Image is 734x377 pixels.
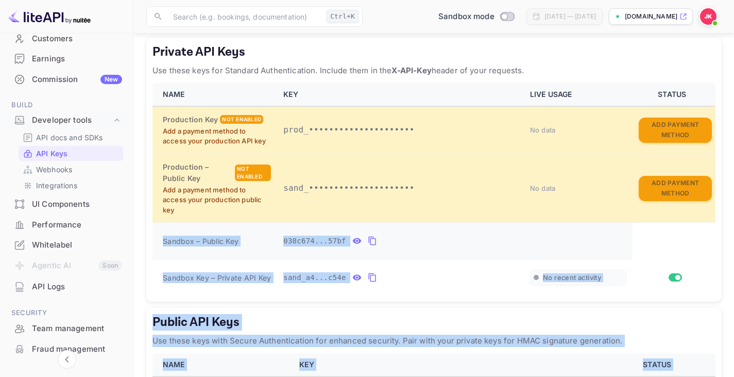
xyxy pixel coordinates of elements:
h5: Private API Keys [152,44,715,60]
th: KEY [277,83,524,106]
div: Commission [32,74,122,86]
div: Not enabled [235,165,271,181]
div: Whitelabel [32,239,122,251]
strong: X-API-Key [391,65,431,75]
a: CommissionNew [6,70,127,89]
a: UI Components [6,194,127,214]
p: [DOMAIN_NAME] [625,12,677,21]
th: LIVE USAGE [524,83,633,106]
img: LiteAPI logo [8,8,91,25]
span: No data [530,126,556,134]
div: Developer tools [32,114,112,126]
a: Whitelabel [6,235,127,254]
h6: Production Key [163,114,218,125]
span: sand_a4...c54e [283,272,346,283]
p: Webhooks [36,164,72,175]
span: No recent activity [543,273,601,282]
p: prod_••••••••••••••••••••• [283,124,518,136]
button: Collapse navigation [58,350,76,369]
a: API docs and SDKs [23,132,119,143]
a: API Logs [6,277,127,296]
table: private api keys table [152,83,715,296]
div: API docs and SDKs [19,130,123,145]
div: Fraud management [32,343,122,355]
span: Security [6,307,127,319]
div: API Logs [32,281,122,293]
div: Switch to Production mode [434,11,518,23]
div: Integrations [19,178,123,193]
a: Add Payment Method [639,183,712,192]
img: Julien Kaluza [700,8,716,25]
a: Add Payment Method [639,125,712,134]
button: Add Payment Method [639,118,712,143]
p: Use these keys with Secure Authentication for enhanced security. Pair with your private keys for ... [152,335,715,347]
span: Sandbox – Public Key [163,236,238,247]
div: UI Components [32,199,122,210]
input: Search (e.g. bookings, documentation) [167,6,322,27]
p: API docs and SDKs [36,132,103,143]
h6: Production – Public Key [163,161,233,184]
th: STATUS [603,353,715,376]
div: Not enabled [220,115,263,124]
p: Add a payment method to access your production public key [163,185,271,216]
p: Integrations [36,180,77,191]
div: New [100,75,122,84]
div: Customers [32,33,122,45]
p: sand_••••••••••••••••••••• [283,182,518,194]
a: Webhooks [23,164,119,175]
div: Earnings [32,53,122,65]
span: No data [530,184,556,192]
div: Team management [32,323,122,335]
span: Sandbox Key – Private API Key [163,273,271,282]
div: Webhooks [19,162,123,177]
span: Build [6,100,127,111]
div: Ctrl+K [327,10,359,23]
div: Performance [32,219,122,231]
div: API Keys [19,146,123,161]
span: 038c674...57bf [283,236,346,247]
a: API Keys [23,148,119,159]
th: NAME [152,353,293,376]
p: Use these keys for Standard Authentication. Include them in the header of your requests. [152,64,715,77]
div: Performance [6,215,127,235]
div: Developer tools [6,111,127,129]
div: UI Components [6,194,127,215]
div: [DATE] — [DATE] [544,12,596,21]
div: CommissionNew [6,70,127,90]
a: Team management [6,319,127,338]
span: Sandbox mode [438,11,494,23]
a: Integrations [23,180,119,191]
div: Customers [6,29,127,49]
div: Whitelabel [6,235,127,255]
button: Add Payment Method [639,176,712,201]
div: Team management [6,319,127,339]
p: API Keys [36,148,67,159]
th: KEY [293,353,603,376]
div: Fraud management [6,339,127,359]
div: Earnings [6,49,127,69]
p: Add a payment method to access your production API key [163,126,271,146]
a: Earnings [6,49,127,68]
div: API Logs [6,277,127,297]
a: Fraud management [6,339,127,358]
th: NAME [152,83,277,106]
h5: Public API Keys [152,314,715,331]
th: STATUS [633,83,715,106]
a: Customers [6,29,127,48]
div: Audit logs [32,364,122,375]
a: Performance [6,215,127,234]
